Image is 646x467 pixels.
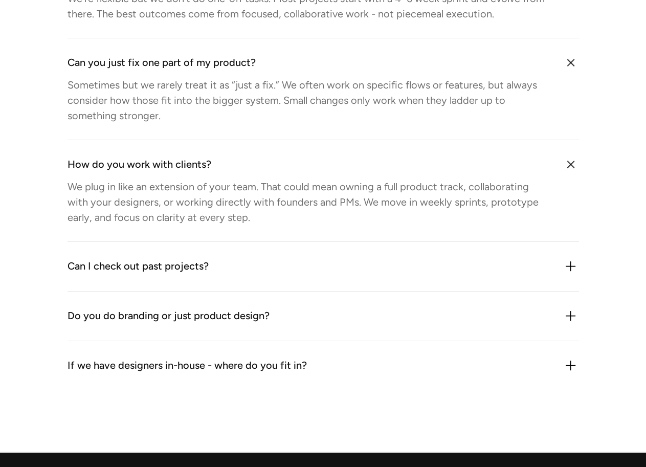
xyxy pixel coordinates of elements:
div: If we have designers in-house - where do you fit in? [68,358,307,374]
div: Can you just fix one part of my product? [68,55,256,71]
div: We plug in like an extension of your team. That could mean owning a full product track, collabora... [68,179,551,225]
div: Do you do branding or just product design? [68,308,270,324]
div: Sometimes but we rarely treat it as “just a fix.” We often work on specific flows or features, bu... [68,77,551,123]
div: Can I check out past projects? [68,258,209,275]
div: How do you work with clients? [68,157,211,173]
